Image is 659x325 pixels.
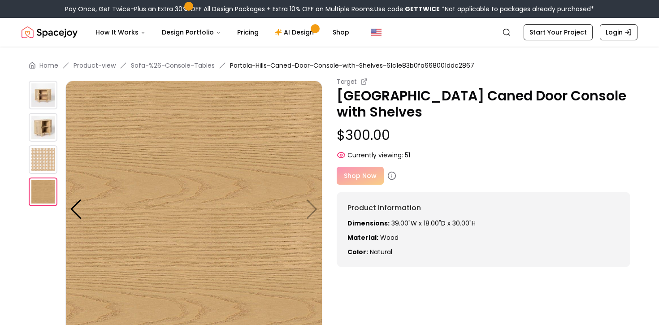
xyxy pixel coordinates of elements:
[347,233,378,242] strong: Material:
[131,61,215,70] a: Sofa-%26-Console-Tables
[374,4,440,13] span: Use code:
[65,4,594,13] div: Pay Once, Get Twice-Plus an Extra 30% OFF All Design Packages + Extra 10% OFF on Multiple Rooms.
[22,18,637,47] nav: Global
[325,23,356,41] a: Shop
[405,151,410,160] span: 51
[337,127,630,143] p: $300.00
[88,23,356,41] nav: Main
[405,4,440,13] b: GETTWICE
[347,219,620,228] p: 39.00"W x 18.00"D x 30.00"H
[29,178,57,206] img: https://storage.googleapis.com/spacejoy-main/assets/61c1e83b0fa668001ddc2867/product_2_8l0ehob1oll8
[370,247,392,256] span: natural
[347,203,620,213] h6: Product Information
[347,151,403,160] span: Currently viewing:
[230,23,266,41] a: Pricing
[22,23,78,41] img: Spacejoy Logo
[380,233,399,242] span: Wood
[22,23,78,41] a: Spacejoy
[29,145,57,174] img: https://storage.googleapis.com/spacejoy-main/assets/61c1e83b0fa668001ddc2867/product_1_6cmp76nkan63
[155,23,228,41] button: Design Portfolio
[440,4,594,13] span: *Not applicable to packages already purchased*
[88,23,153,41] button: How It Works
[268,23,324,41] a: AI Design
[347,247,368,256] strong: Color:
[347,219,390,228] strong: Dimensions:
[29,61,630,70] nav: breadcrumb
[337,77,357,86] small: Target
[29,113,57,142] img: https://storage.googleapis.com/spacejoy-main/assets/61c1e83b0fa668001ddc2867/product_0_jn7n647m9ak
[74,61,116,70] a: Product-view
[29,81,57,109] img: https://storage.googleapis.com/spacejoy-main/assets/61c1e83b0fa668001ddc2867/product_1_3d1n5gkoo922
[39,61,58,70] a: Home
[524,24,593,40] a: Start Your Project
[230,61,474,70] span: Portola-Hills-Caned-Door-Console-with-Shelves-61c1e83b0fa668001ddc2867
[337,88,630,120] p: [GEOGRAPHIC_DATA] Caned Door Console with Shelves
[600,24,637,40] a: Login
[371,27,382,38] img: United States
